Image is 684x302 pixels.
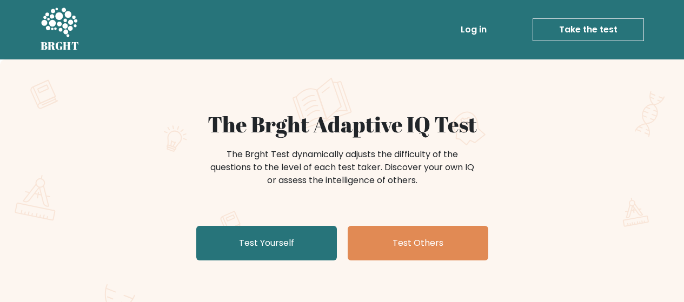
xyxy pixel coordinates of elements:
[78,111,606,137] h1: The Brght Adaptive IQ Test
[41,39,79,52] h5: BRGHT
[41,4,79,55] a: BRGHT
[196,226,337,260] a: Test Yourself
[348,226,488,260] a: Test Others
[533,18,644,41] a: Take the test
[456,19,491,41] a: Log in
[207,148,477,187] div: The Brght Test dynamically adjusts the difficulty of the questions to the level of each test take...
